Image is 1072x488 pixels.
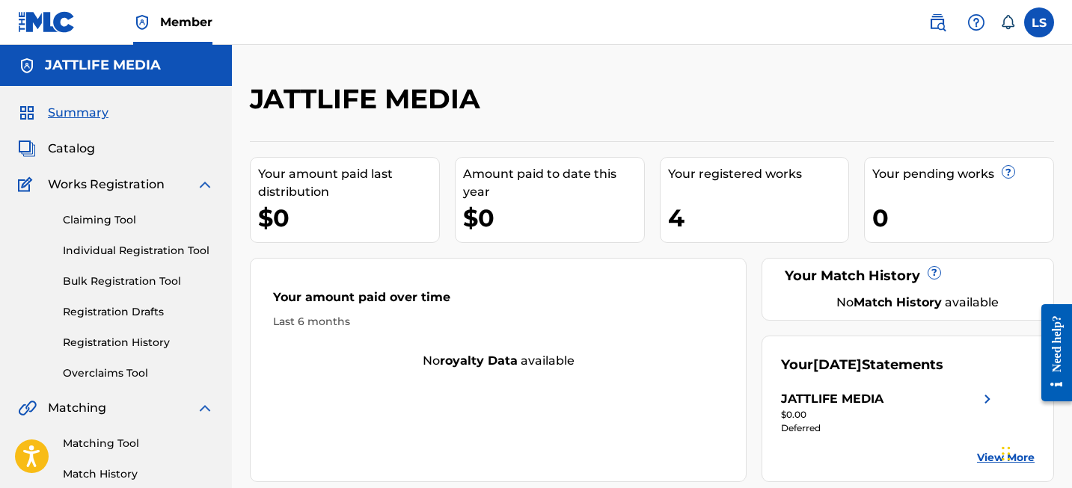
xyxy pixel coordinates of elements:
span: Matching [48,399,106,417]
h5: JATTLIFE MEDIA [45,57,161,74]
div: $0 [258,201,439,235]
div: User Menu [1024,7,1054,37]
a: Individual Registration Tool [63,243,214,259]
img: expand [196,399,214,417]
div: Help [961,7,991,37]
iframe: Chat Widget [737,24,1072,488]
img: Matching [18,399,37,417]
img: Catalog [18,140,36,158]
span: Member [160,13,212,31]
a: Claiming Tool [63,212,214,228]
div: Your amount paid last distribution [258,165,439,201]
h2: JATTLIFE MEDIA [250,82,488,116]
a: Match History [63,466,214,482]
span: Summary [48,104,108,122]
div: Notifications [1000,15,1015,30]
div: Drag [1002,431,1011,476]
div: Your registered works [668,165,849,183]
img: Works Registration [18,176,37,194]
img: MLC Logo [18,11,76,33]
a: SummarySummary [18,104,108,122]
img: expand [196,176,214,194]
a: Bulk Registration Tool [63,274,214,289]
iframe: Resource Center [1030,291,1072,415]
span: Works Registration [48,176,165,194]
img: Top Rightsholder [133,13,151,31]
img: Summary [18,104,36,122]
div: No available [251,352,746,370]
img: Accounts [18,57,36,75]
a: Overclaims Tool [63,365,214,381]
a: CatalogCatalog [18,140,95,158]
div: 4 [668,201,849,235]
a: Registration Drafts [63,304,214,320]
div: $0 [463,201,644,235]
img: help [967,13,985,31]
a: Registration History [63,335,214,350]
a: Public Search [922,7,952,37]
strong: royalty data [440,353,518,368]
span: Catalog [48,140,95,158]
div: Last 6 months [273,314,723,330]
a: Matching Tool [63,436,214,451]
div: Your amount paid over time [273,288,723,314]
div: Amount paid to date this year [463,165,644,201]
img: search [928,13,946,31]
